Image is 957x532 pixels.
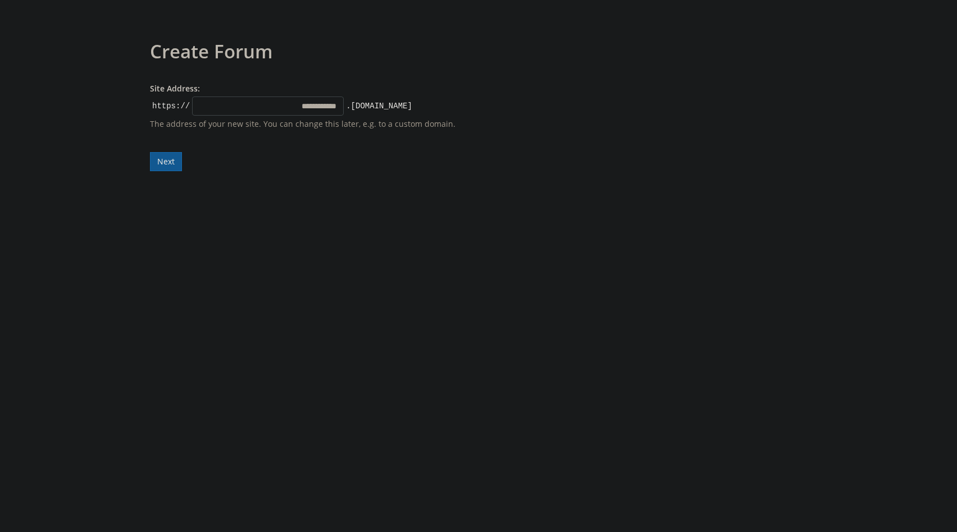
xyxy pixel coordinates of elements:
label: Site Address: [150,83,200,94]
kbd: https:// [150,100,192,112]
kbd: .[DOMAIN_NAME] [344,100,414,112]
h1: Create Forum [150,34,807,61]
p: The address of your new site. You can change this later, e.g. to a custom domain. [150,118,476,130]
button: Next [150,152,182,171]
